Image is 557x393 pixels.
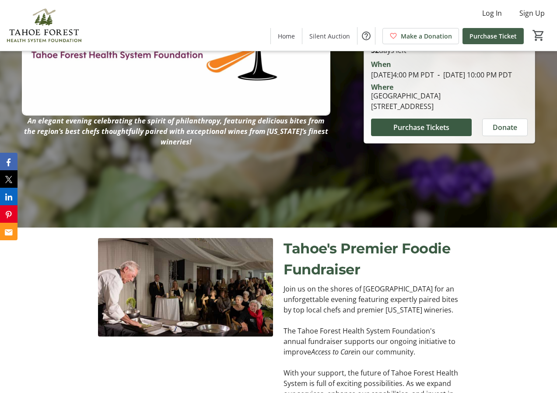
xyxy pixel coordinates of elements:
[475,6,509,20] button: Log In
[371,84,393,91] div: Where
[5,4,83,47] img: Tahoe Forest Health System Foundation's Logo
[278,32,295,41] span: Home
[531,28,546,43] button: Cart
[371,119,472,136] button: Purchase Tickets
[519,8,545,18] span: Sign Up
[493,122,517,133] span: Donate
[302,28,357,44] a: Silent Auction
[482,8,502,18] span: Log In
[401,32,452,41] span: Make a Donation
[371,59,391,70] div: When
[434,70,512,80] span: [DATE] 10:00 PM PDT
[311,347,354,357] em: Access to Care
[284,238,459,280] p: Tahoe's Premier Foodie Fundraiser
[371,70,434,80] span: [DATE] 4:00 PM PDT
[393,122,449,133] span: Purchase Tickets
[284,326,459,357] p: The Tahoe Forest Health System Foundation's annual fundraiser supports our ongoing initiative to ...
[24,116,328,147] em: An elegant evening celebrating the spirit of philanthropy, featuring delicious bites from the reg...
[309,32,350,41] span: Silent Auction
[434,70,443,80] span: -
[469,32,517,41] span: Purchase Ticket
[371,101,441,112] div: [STREET_ADDRESS]
[271,28,302,44] a: Home
[462,28,524,44] a: Purchase Ticket
[98,238,273,337] img: undefined
[284,284,459,315] p: Join us on the shores of [GEOGRAPHIC_DATA] for an unforgettable evening featuring expertly paired...
[371,91,441,101] div: [GEOGRAPHIC_DATA]
[482,119,528,136] button: Donate
[382,28,459,44] a: Make a Donation
[512,6,552,20] button: Sign Up
[357,27,375,45] button: Help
